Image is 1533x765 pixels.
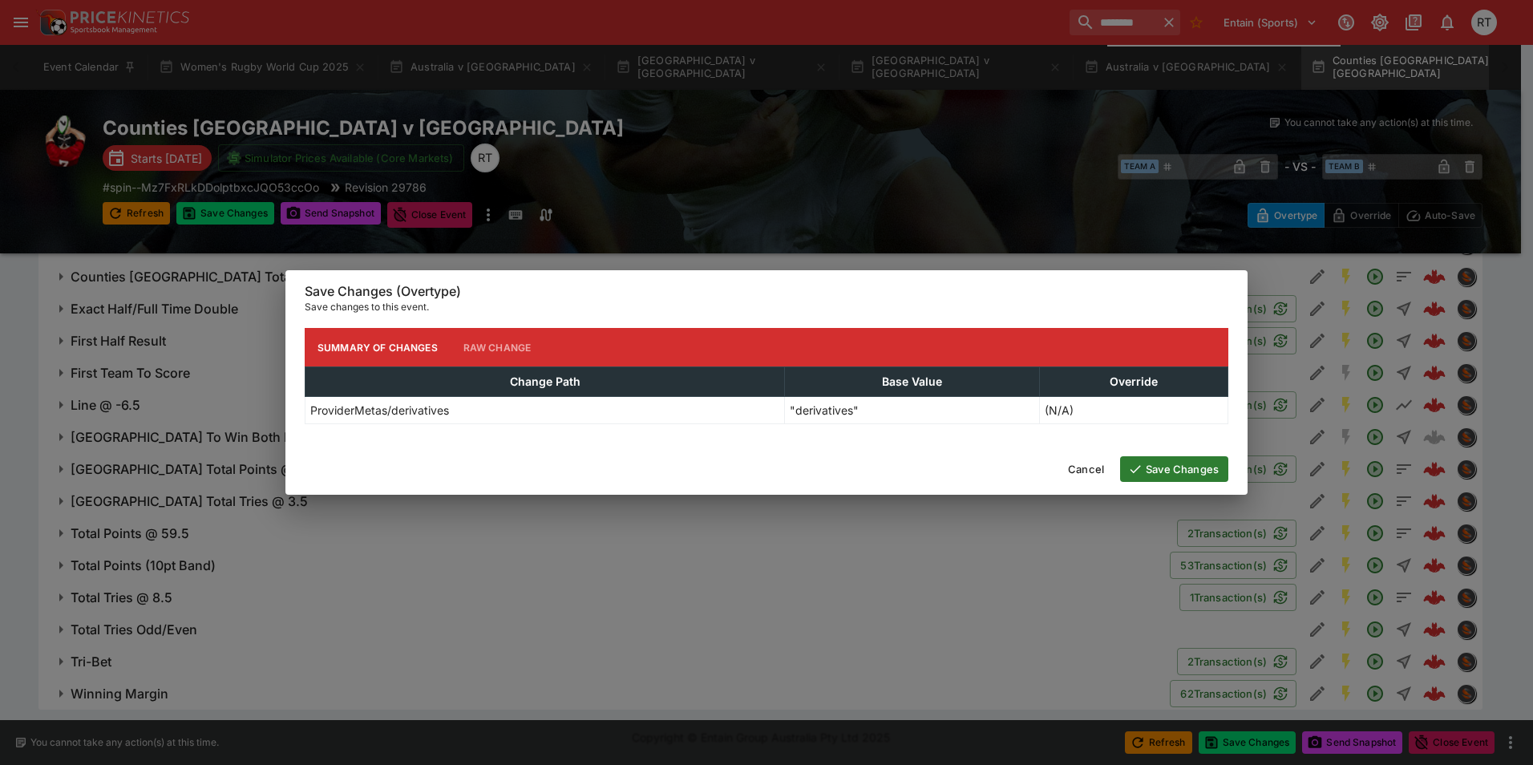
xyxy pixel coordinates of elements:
[305,299,1228,315] p: Save changes to this event.
[310,402,449,419] p: ProviderMetas/derivatives
[1040,397,1228,424] td: (N/A)
[305,367,785,397] th: Change Path
[1058,456,1114,482] button: Cancel
[305,283,1228,300] h6: Save Changes (Overtype)
[1120,456,1228,482] button: Save Changes
[305,328,451,366] button: Summary of Changes
[451,328,544,366] button: Raw Change
[1040,367,1228,397] th: Override
[785,367,1040,397] th: Base Value
[785,397,1040,424] td: "derivatives"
